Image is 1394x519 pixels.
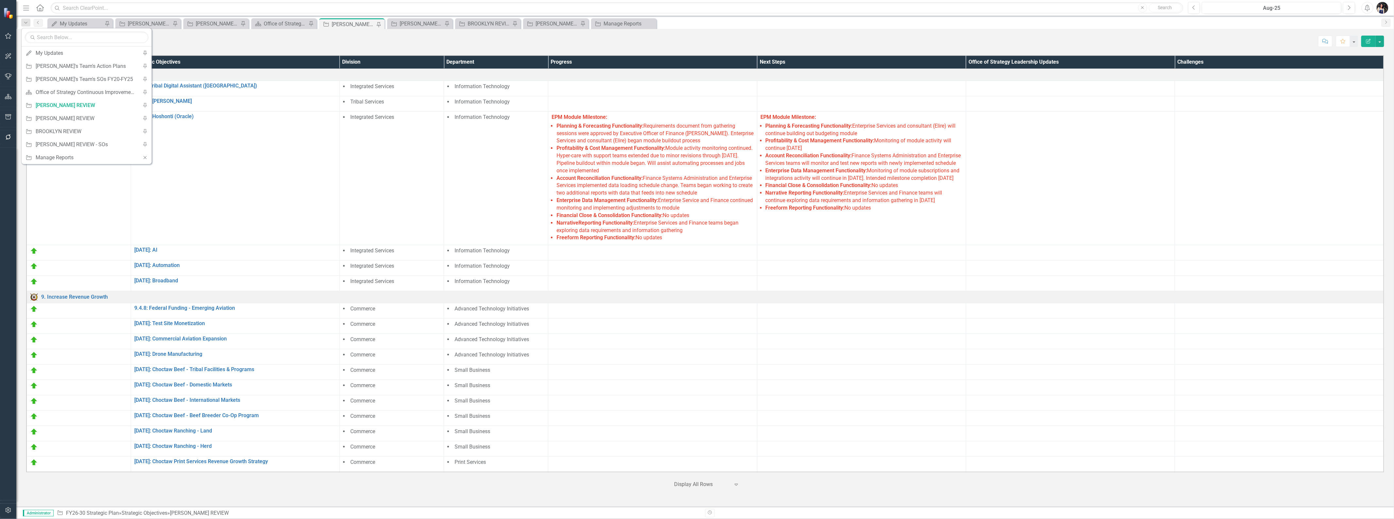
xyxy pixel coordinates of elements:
[548,426,757,441] td: Double-Click to Edit
[22,151,139,164] a: Manage Reports
[455,413,490,419] span: Small Business
[340,411,444,426] td: Double-Click to Edit
[1175,457,1384,472] td: Double-Click to Edit
[26,426,131,441] td: Double-Click to Edit
[966,260,1175,276] td: Double-Click to Edit
[757,303,966,319] td: Double-Click to Edit
[134,98,336,104] a: [DATE]: [PERSON_NAME]
[26,245,131,260] td: Double-Click to Edit
[131,111,340,245] td: Double-Click to Edit Right Click for Context Menu
[757,441,966,457] td: Double-Click to Edit
[593,20,655,28] a: Manage Reports
[22,86,139,98] a: Office of Strategy Continuous Improvement Initiatives
[1202,2,1341,14] button: Aug-25
[350,306,375,312] span: Commerce
[22,47,139,59] a: My Updates
[30,367,38,374] img: On Target
[350,352,375,358] span: Commerce
[966,441,1175,457] td: Double-Click to Edit
[604,20,655,28] div: Manage Reports
[41,294,1380,300] a: 9. Increase Revenue Growth
[455,459,486,465] span: Print Services
[134,336,336,342] a: [DATE]: Commercial Aviation Expansion
[340,457,444,472] td: Double-Click to Edit
[455,321,529,327] span: Advanced Technology Initiatives
[36,127,135,135] div: BROOKLYN REVIEW
[455,428,490,434] span: Small Business
[1175,441,1384,457] td: Double-Click to Edit
[455,444,490,450] span: Small Business
[766,152,852,159] strong: Account Reconciliation Functionality:
[766,167,867,174] strong: Enterprise Data Management Functionality:
[1175,81,1384,96] td: Double-Click to Edit
[455,367,490,373] span: Small Business
[26,319,131,334] td: Double-Click to Edit
[134,459,336,464] a: [DATE]: Choctaw Print Services Revenue Growth Strategy
[556,212,689,218] span: No updates
[131,411,340,426] td: Double-Click to Edit Right Click for Context Menu
[757,395,966,411] td: Double-Click to Edit
[131,457,340,472] td: Double-Click to Edit Right Click for Context Menu
[36,153,135,162] div: Manage Reports
[26,349,131,365] td: Double-Click to Edit
[444,411,548,426] td: Double-Click to Edit
[26,395,131,411] td: Double-Click to Edit
[134,413,336,418] a: [DATE]: Choctaw Beef - Beef Breeder Co-Op Program
[134,83,336,89] a: 5.2.1: Tribal Digital Assistant ([GEOGRAPHIC_DATA])
[30,262,38,270] img: On Target
[131,426,340,441] td: Double-Click to Edit Right Click for Context Menu
[26,260,131,276] td: Double-Click to Edit
[22,125,139,137] a: BROOKLYN REVIEW
[1175,395,1384,411] td: Double-Click to Edit
[455,278,510,284] span: Information Technology
[966,334,1175,349] td: Double-Click to Edit
[548,245,757,260] td: Double-Click to Edit
[57,510,700,517] div: » »
[444,111,548,245] td: Double-Click to Edit
[548,441,757,457] td: Double-Click to Edit
[766,123,956,136] span: Enterprise Services and consultant (Elire) will continue building out budgeting module
[548,457,757,472] td: Double-Click to Edit
[578,220,634,226] strong: Reporting Functionality:
[3,7,15,19] img: ClearPoint Strategy
[340,395,444,411] td: Double-Click to Edit
[340,426,444,441] td: Double-Click to Edit
[444,245,548,260] td: Double-Click to Edit
[444,319,548,334] td: Double-Click to Edit
[457,20,511,28] a: BROOKLYN REVIEW
[966,380,1175,395] td: Double-Click to Edit
[455,99,510,105] span: Information Technology
[340,365,444,380] td: Double-Click to Edit
[556,212,663,218] strong: Financial Close & Consolidation Functionality:
[36,62,135,70] div: [PERSON_NAME]'s Team's Action Plans
[525,20,579,28] a: [PERSON_NAME] REVIEW - SOs
[134,397,336,403] a: [DATE]: Choctaw Beef - International Markets
[757,380,966,395] td: Double-Click to Edit
[340,260,444,276] td: Double-Click to Edit
[548,411,757,426] td: Double-Click to Edit
[131,260,340,276] td: Double-Click to Edit Right Click for Context Menu
[766,137,874,144] strong: Profitability & Cost Management Functionality:
[757,457,966,472] td: Double-Click to Edit
[134,367,336,372] a: [DATE]: Choctaw Beef - Tribal Facilities & Programs
[444,260,548,276] td: Double-Click to Edit
[30,428,38,436] img: On Target
[131,81,340,96] td: Double-Click to Edit Right Click for Context Menu
[966,81,1175,96] td: Double-Click to Edit
[444,81,548,96] td: Double-Click to Edit
[766,190,942,203] span: Enterprise Services and Finance teams will continue exploring data requirements and information g...
[1175,380,1384,395] td: Double-Click to Edit
[966,457,1175,472] td: Double-Click to Edit
[444,303,548,319] td: Double-Click to Edit
[1175,365,1384,380] td: Double-Click to Edit
[548,365,757,380] td: Double-Click to Edit
[766,205,871,211] span: No updates
[757,426,966,441] td: Double-Click to Edit
[455,336,529,342] span: Advanced Technology Initiatives
[22,138,139,150] a: [PERSON_NAME] REVIEW - SOs
[26,441,131,457] td: Double-Click to Edit
[1175,334,1384,349] td: Double-Click to Edit
[131,395,340,411] td: Double-Click to Edit Right Click for Context Menu
[966,365,1175,380] td: Double-Click to Edit
[30,413,38,420] img: On Target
